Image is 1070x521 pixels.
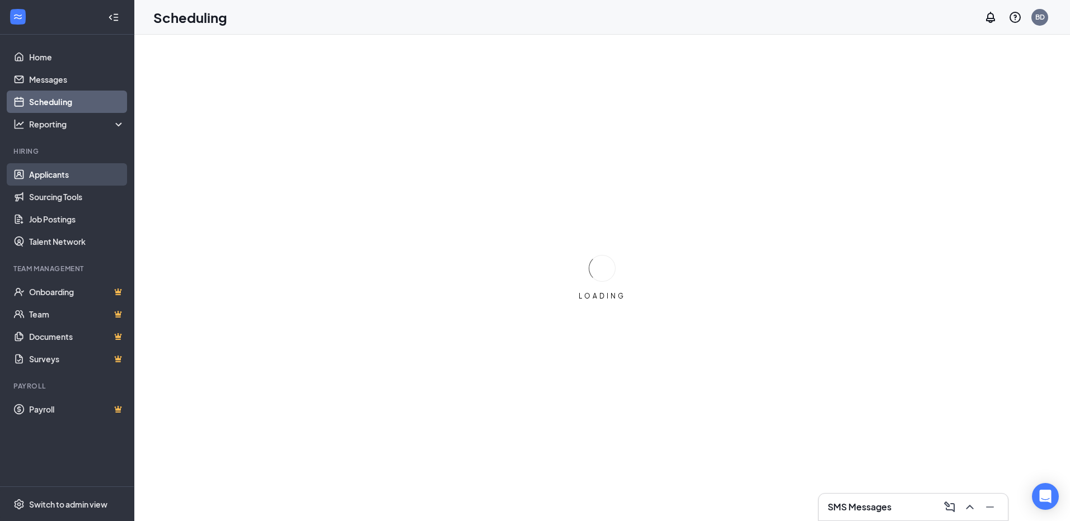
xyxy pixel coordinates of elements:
div: Payroll [13,381,123,391]
div: Reporting [29,119,125,130]
div: Hiring [13,146,123,156]
svg: Collapse [108,12,119,23]
div: LOADING [574,291,630,301]
svg: Minimize [983,500,997,514]
svg: Analysis [13,119,25,130]
a: Applicants [29,163,125,186]
a: Messages [29,68,125,91]
a: Home [29,46,125,68]
svg: ChevronUp [963,500,977,514]
svg: WorkstreamLogo [12,11,24,22]
a: SurveysCrown [29,348,125,370]
div: BD [1035,12,1045,22]
h3: SMS Messages [828,501,891,513]
a: Job Postings [29,208,125,230]
button: ComposeMessage [941,498,959,516]
a: PayrollCrown [29,398,125,420]
button: ChevronUp [961,498,979,516]
a: OnboardingCrown [29,281,125,303]
svg: ComposeMessage [943,500,956,514]
a: Talent Network [29,230,125,253]
button: Minimize [981,498,999,516]
svg: QuestionInfo [1008,11,1022,24]
svg: Notifications [984,11,997,24]
svg: Settings [13,499,25,510]
div: Switch to admin view [29,499,107,510]
a: Sourcing Tools [29,186,125,208]
div: Open Intercom Messenger [1032,483,1059,510]
div: Team Management [13,264,123,273]
a: Scheduling [29,91,125,113]
a: DocumentsCrown [29,325,125,348]
a: TeamCrown [29,303,125,325]
h1: Scheduling [153,8,227,27]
